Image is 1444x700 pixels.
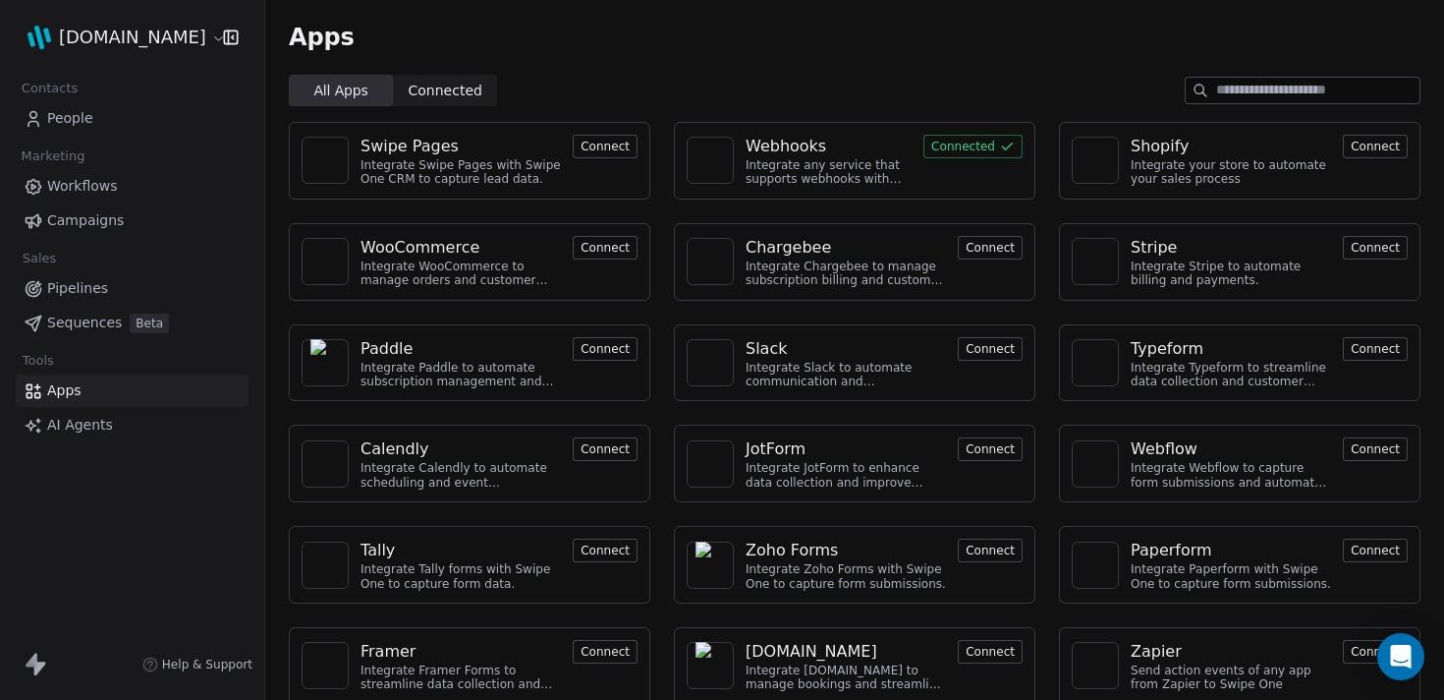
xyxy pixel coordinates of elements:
img: NA [695,449,725,479]
a: Connect [1343,439,1408,458]
a: NA [1072,137,1119,184]
div: Send action events of any app from Zapier to Swipe One [1131,664,1331,692]
a: SequencesBeta [16,307,249,339]
div: Shopify [1131,135,1190,158]
a: Connect [573,642,638,661]
button: Connect [1343,135,1408,158]
div: Integrate [DOMAIN_NAME] to manage bookings and streamline scheduling. [746,664,946,692]
div: Integrate Stripe to automate billing and payments. [1131,260,1331,288]
a: NA [1072,642,1119,689]
img: NA [310,137,340,184]
div: Framer [361,640,416,664]
a: NA [687,642,734,689]
img: NA [310,651,340,680]
div: Webhooks [746,135,826,158]
a: NA [1072,339,1119,386]
a: Connect [958,541,1023,559]
div: Integrate Tally forms with Swipe One to capture form data. [361,562,561,591]
a: Tally [361,539,561,562]
a: NA [302,339,349,386]
div: Slack [746,337,787,361]
div: Integrate Slack to automate communication and collaboration. [746,361,946,389]
span: Pipelines [47,278,108,299]
img: NA [695,348,725,378]
button: Connect [573,135,638,158]
img: NA [310,551,340,580]
a: Help & Support [142,657,252,672]
div: JotForm [746,437,805,461]
button: Connect [573,437,638,461]
button: [DOMAIN_NAME] [24,21,209,54]
span: AI Agents [47,415,113,436]
span: Apps [47,380,82,401]
a: Connect [1343,339,1408,358]
img: NA [695,542,725,589]
div: Zoho Forms [746,539,838,562]
a: Connect [1343,642,1408,661]
img: NA [310,247,340,276]
a: Apps [16,375,249,407]
a: Typeform [1131,337,1331,361]
a: Connected [923,137,1023,155]
button: Connect [1343,640,1408,664]
a: Connect [958,439,1023,458]
div: Integrate Webflow to capture form submissions and automate customer engagement. [1131,461,1331,490]
div: Integrate Swipe Pages with Swipe One CRM to capture lead data. [361,158,561,187]
a: NA [687,440,734,488]
div: Integrate Paperform with Swipe One to capture form submissions. [1131,562,1331,591]
img: NA [1081,146,1110,175]
div: Integrate any service that supports webhooks with Swipe One to capture and automate data workflows. [746,158,912,187]
a: NA [687,137,734,184]
img: M%20Monitoro%20new%20icon.svg [28,26,51,49]
button: Connect [1343,337,1408,361]
a: Webflow [1131,437,1331,461]
img: NA [1081,247,1110,276]
div: Integrate WooCommerce to manage orders and customer data [361,260,561,288]
a: Connect [573,541,638,559]
a: Paddle [361,337,561,361]
img: NA [1081,449,1110,479]
a: AI Agents [16,409,249,441]
button: Connect [958,640,1023,664]
div: Integrate JotForm to enhance data collection and improve customer engagement. [746,461,946,490]
button: Connect [573,236,638,260]
span: Sales [14,244,65,273]
a: NA [302,137,349,184]
a: Webhooks [746,135,912,158]
a: NA [687,238,734,285]
a: NA [1072,238,1119,285]
button: Connect [573,539,638,562]
div: Swipe Pages [361,135,459,158]
div: Tally [361,539,395,562]
a: Chargebee [746,236,946,260]
div: Webflow [1131,437,1197,461]
a: NA [1072,542,1119,589]
div: Integrate Paddle to automate subscription management and customer engagement. [361,361,561,389]
button: Connected [923,135,1023,158]
div: Chargebee [746,236,831,260]
span: Marketing [13,142,93,171]
div: Zapier [1131,640,1182,664]
img: NA [1081,551,1110,580]
a: Pipelines [16,272,249,305]
div: Integrate Typeform to streamline data collection and customer engagement. [1131,361,1331,389]
a: Connect [958,642,1023,661]
button: Connect [958,337,1023,361]
div: Integrate Framer Forms to streamline data collection and customer engagement. [361,664,561,692]
a: Connect [1343,541,1408,559]
img: NA [695,238,725,285]
a: Workflows [16,170,249,203]
a: People [16,102,249,135]
span: Connected [409,81,482,101]
div: [DOMAIN_NAME] [746,640,877,664]
a: NA [687,542,734,589]
div: Open Intercom Messenger [1377,633,1424,680]
a: Zoho Forms [746,539,946,562]
a: NA [687,339,734,386]
a: Swipe Pages [361,135,561,158]
a: WooCommerce [361,236,561,260]
button: Connect [958,236,1023,260]
div: Paperform [1131,539,1212,562]
span: [DOMAIN_NAME] [59,25,206,50]
a: Stripe [1131,236,1331,260]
